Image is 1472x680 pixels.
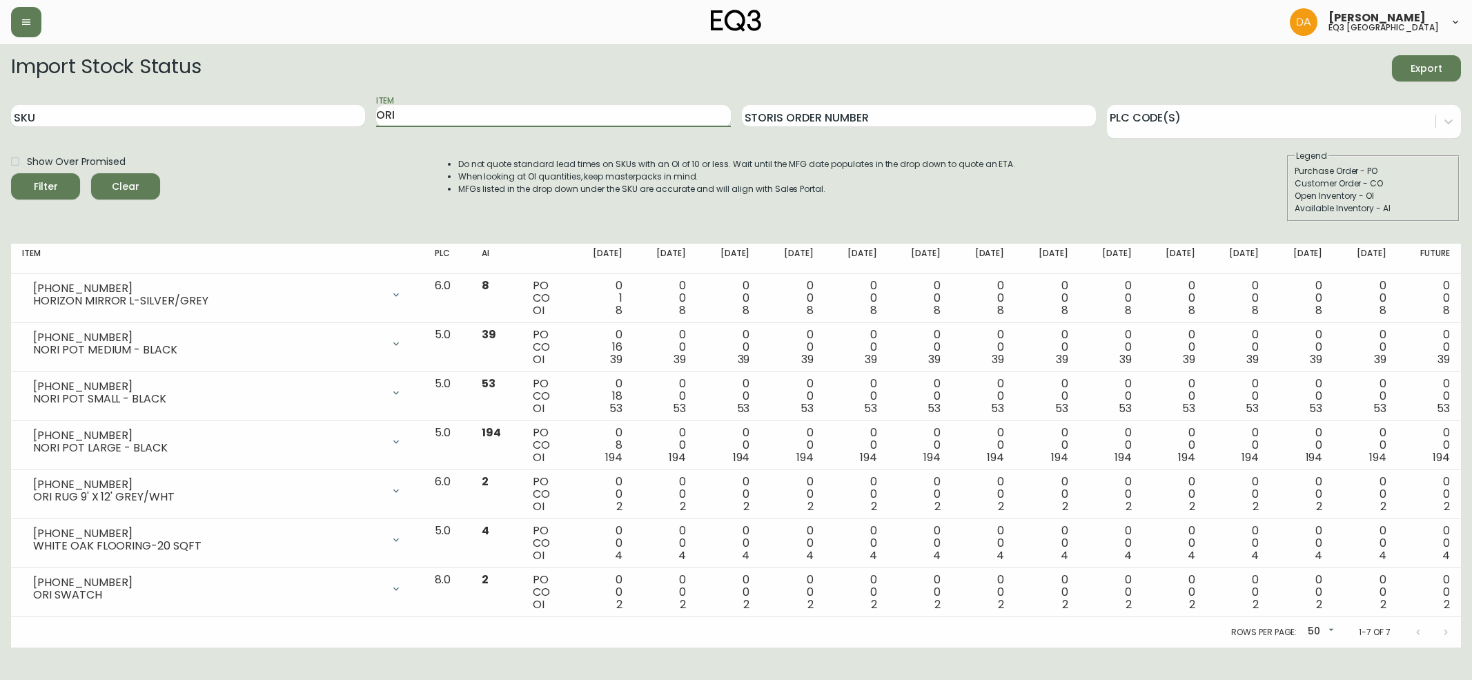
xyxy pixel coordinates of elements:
span: 53 [1246,400,1259,416]
span: 8 [679,302,686,318]
div: 0 0 [1154,378,1195,415]
img: dd1a7e8db21a0ac8adbf82b84ca05374 [1290,8,1317,36]
div: [PHONE_NUMBER] [33,429,382,442]
li: Do not quote standard lead times on SKUs with an OI of 10 or less. Wait until the MFG date popula... [458,158,1016,171]
span: 39 [1119,351,1132,367]
div: 0 0 [899,378,941,415]
span: 2 [743,596,749,612]
td: 5.0 [424,323,471,372]
th: [DATE] [1333,244,1397,274]
span: OI [533,449,544,465]
span: 2 [807,498,814,514]
span: 2 [1189,596,1195,612]
th: [DATE] [1015,244,1079,274]
div: [PHONE_NUMBER]NORI POT LARGE - BLACK [22,427,413,457]
div: 0 0 [645,329,686,366]
div: [PHONE_NUMBER]ORI RUG 9' X 12' GREY/WHT [22,476,413,506]
th: [DATE] [1206,244,1270,274]
div: 0 0 [963,280,1004,317]
div: NORI POT SMALL - BLACK [33,393,382,405]
div: 0 0 [645,378,686,415]
span: 53 [1055,400,1068,416]
span: 8 [1443,302,1450,318]
div: 0 0 [1154,574,1195,611]
span: 8 [743,302,749,318]
div: NORI POT LARGE - BLACK [33,442,382,454]
span: 194 [1433,449,1450,465]
div: 0 0 [963,329,1004,366]
div: 0 0 [963,525,1004,562]
div: 0 0 [1281,427,1322,464]
span: 8 [1315,302,1322,318]
span: 53 [737,400,750,416]
span: 194 [796,449,814,465]
div: 0 0 [772,525,813,562]
th: Future [1397,244,1461,274]
span: 4 [997,547,1004,563]
div: 0 0 [1344,280,1386,317]
div: 0 0 [836,427,877,464]
span: 194 [987,449,1004,465]
div: 0 0 [1090,525,1132,562]
div: PO CO [533,378,559,415]
span: 4 [1442,547,1450,563]
span: 4 [1379,547,1386,563]
span: OI [533,498,544,514]
div: 0 0 [645,280,686,317]
div: [PHONE_NUMBER] [33,331,382,344]
span: 2 [1126,596,1132,612]
div: 0 0 [1409,280,1450,317]
span: 53 [609,400,622,416]
div: 0 0 [581,525,622,562]
th: [DATE] [697,244,760,274]
div: 0 0 [1344,525,1386,562]
td: 8.0 [424,568,471,617]
div: ORI SWATCH [33,589,382,601]
div: [PHONE_NUMBER]ORI SWATCH [22,574,413,604]
th: PLC [424,244,471,274]
td: 5.0 [424,421,471,470]
span: 39 [1437,351,1450,367]
td: 5.0 [424,519,471,568]
span: 53 [928,400,941,416]
td: 6.0 [424,470,471,519]
span: 194 [860,449,877,465]
div: 0 0 [708,574,749,611]
span: 4 [870,547,877,563]
div: 0 0 [645,574,686,611]
span: 39 [1183,351,1195,367]
span: 2 [1444,498,1450,514]
div: 0 0 [1026,280,1068,317]
div: 0 0 [1154,476,1195,513]
span: 39 [928,351,941,367]
li: When looking at OI quantities, keep masterpacks in mind. [458,171,1016,183]
img: logo [711,10,762,32]
span: 2 [871,498,877,514]
div: 0 0 [1026,378,1068,415]
span: 4 [482,523,489,538]
th: [DATE] [1079,244,1143,274]
div: 0 0 [1154,280,1195,317]
span: 53 [1309,400,1322,416]
span: 2 [934,596,941,612]
div: PO CO [533,329,559,366]
div: 0 0 [772,476,813,513]
div: 0 0 [1344,427,1386,464]
div: 0 0 [1409,329,1450,366]
div: 0 0 [963,378,1004,415]
div: 0 0 [1344,574,1386,611]
div: 0 0 [1026,574,1068,611]
div: 0 0 [1090,427,1132,464]
div: [PHONE_NUMBER] [33,527,382,540]
th: AI [471,244,522,274]
span: [PERSON_NAME] [1328,12,1426,23]
div: 0 0 [708,427,749,464]
p: 1-7 of 7 [1359,626,1391,639]
div: 0 0 [1344,476,1386,513]
div: 0 0 [1281,574,1322,611]
div: 0 0 [899,476,941,513]
div: 0 0 [1026,476,1068,513]
span: 2 [680,596,686,612]
span: 2 [1062,596,1068,612]
span: 8 [616,302,622,318]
